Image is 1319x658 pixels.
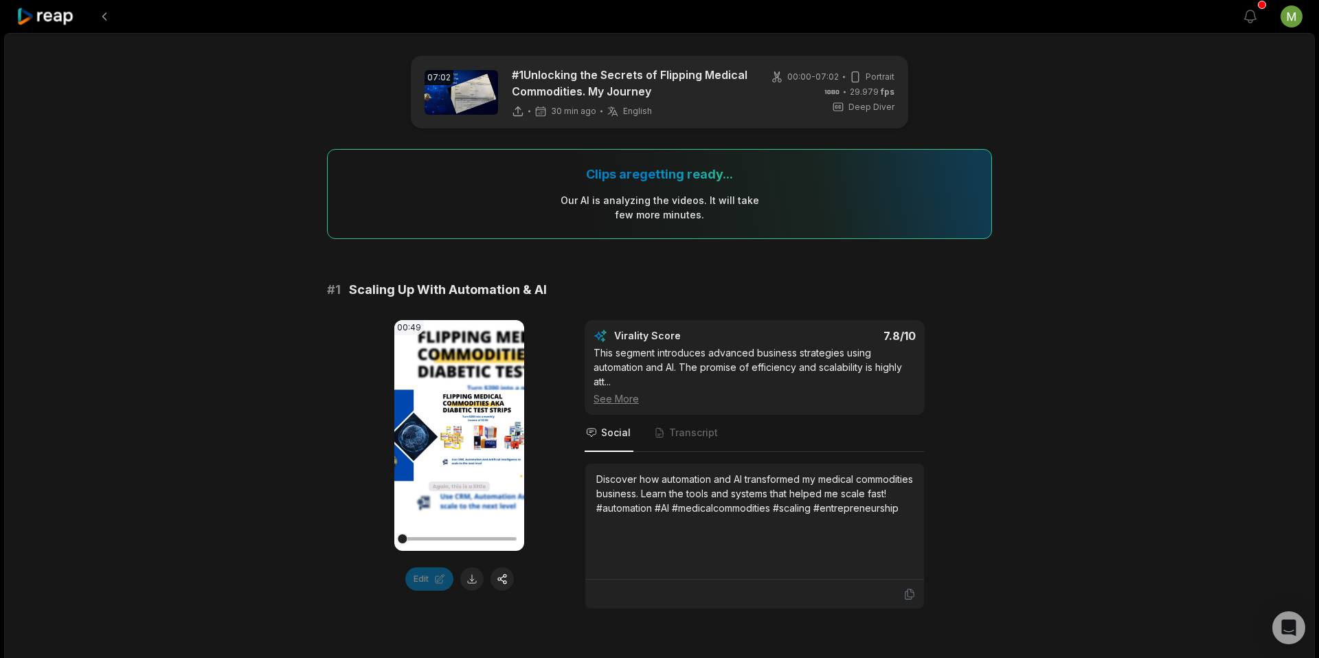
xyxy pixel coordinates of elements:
nav: Tabs [585,415,925,452]
span: 00:00 - 07:02 [787,71,839,83]
div: 7.8 /10 [769,329,916,343]
div: Virality Score [614,329,762,343]
div: Open Intercom Messenger [1272,611,1305,644]
div: 07:02 [425,70,453,85]
span: 29.979 [850,86,894,98]
div: Discover how automation and AI transformed my medical commodities business. Learn the tools and s... [596,472,913,515]
span: Scaling Up With Automation & AI [349,280,547,299]
span: fps [881,87,894,97]
p: #1Unlocking the Secrets of Flipping Medical Commodities. My Journey [512,67,749,100]
span: # 1 [327,280,341,299]
div: This segment introduces advanced business strategies using automation and AI. The promise of effi... [594,345,916,406]
span: Transcript [669,426,718,440]
video: Your browser does not support mp4 format. [394,320,524,551]
span: 30 min ago [551,106,596,117]
div: Clips are getting ready... [586,166,733,182]
span: Social [601,426,631,440]
button: Edit [405,567,453,591]
span: English [623,106,652,117]
div: See More [594,392,916,406]
div: Our AI is analyzing the video s . It will take few more minutes. [560,193,760,222]
span: Portrait [866,71,894,83]
span: Deep Diver [848,101,894,113]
